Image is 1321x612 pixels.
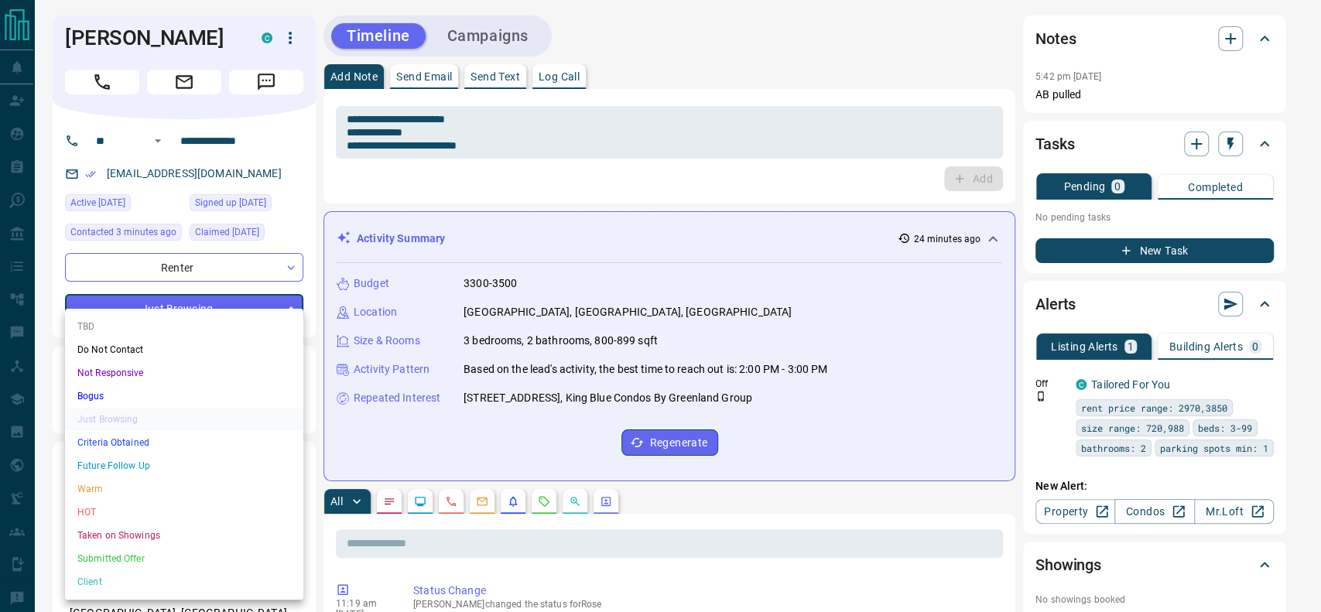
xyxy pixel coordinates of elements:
li: Taken on Showings [65,524,303,547]
li: HOT [65,501,303,524]
li: Warm [65,477,303,501]
li: Client [65,570,303,593]
li: Future Follow Up [65,454,303,477]
li: TBD [65,315,303,338]
li: Not Responsive [65,361,303,385]
li: Submitted Offer [65,547,303,570]
li: Do Not Contact [65,338,303,361]
li: Bogus [65,385,303,408]
li: Criteria Obtained [65,431,303,454]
